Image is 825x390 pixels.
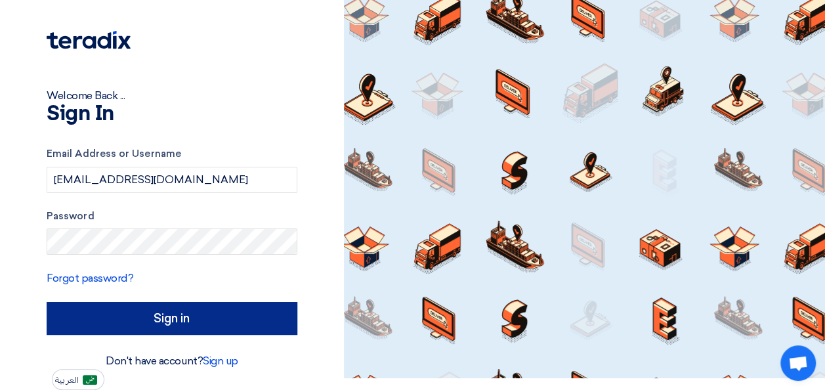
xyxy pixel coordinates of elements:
button: العربية [52,369,104,390]
img: Teradix logo [47,31,131,49]
a: Sign up [203,355,238,367]
label: Password [47,209,297,224]
h1: Sign In [47,104,297,125]
div: Open chat [780,345,816,381]
input: Enter your business email or username [47,167,297,193]
label: Email Address or Username [47,146,297,162]
img: ar-AR.png [83,375,97,385]
span: العربية [55,376,79,385]
input: Sign in [47,302,297,335]
a: Forgot password? [47,272,133,284]
div: Don't have account? [47,353,297,369]
div: Welcome Back ... [47,88,297,104]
